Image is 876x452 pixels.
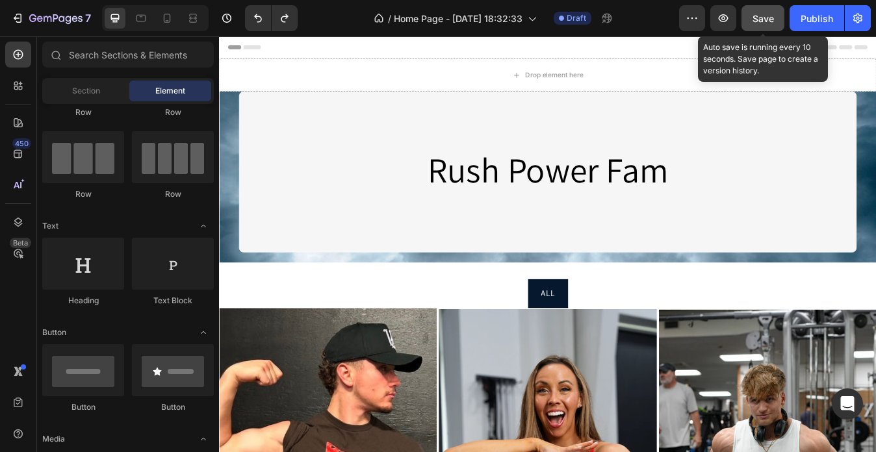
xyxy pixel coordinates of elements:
div: Row [132,107,214,118]
div: Beta [10,238,31,248]
div: Button [42,401,124,413]
button: Publish [790,5,844,31]
p: 7 [85,10,91,26]
button: <p>ALL</p> [367,288,414,323]
div: Open Intercom Messenger [832,388,863,420]
h2: Rush Power Fam [34,126,745,191]
div: Row [42,188,124,200]
div: Publish [801,12,833,25]
div: Drop element here [363,41,432,51]
div: Undo/Redo [245,5,298,31]
span: Draft [567,12,586,24]
span: Save [753,13,774,24]
p: ALL [382,296,398,315]
span: Button [42,327,66,338]
span: Media [42,433,65,445]
span: Home Page - [DATE] 18:32:33 [394,12,522,25]
span: Toggle open [193,322,214,343]
div: Heading [42,295,124,307]
div: 450 [12,138,31,149]
div: Text Block [132,295,214,307]
div: Button [132,401,214,413]
iframe: Design area [219,36,876,452]
input: Search Sections & Elements [42,42,214,68]
button: 7 [5,5,97,31]
span: Text [42,220,58,232]
button: Save [741,5,784,31]
span: Toggle open [193,429,214,449]
span: / [388,12,391,25]
div: Row [42,107,124,118]
span: Toggle open [193,216,214,236]
span: Element [155,85,185,97]
div: Row [132,188,214,200]
span: Section [72,85,100,97]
